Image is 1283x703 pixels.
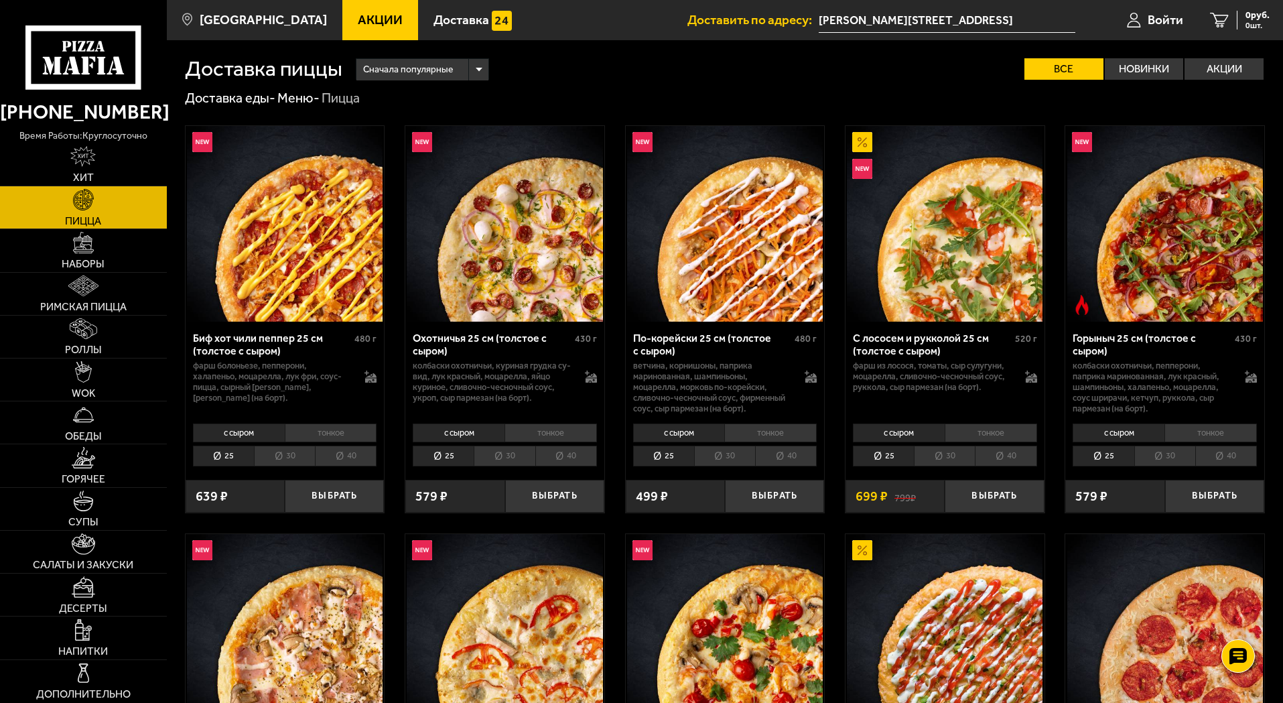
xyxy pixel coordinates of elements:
span: Сначала популярные [363,57,453,82]
a: НовинкаБиф хот чили пеппер 25 см (толстое с сыром) [186,126,385,322]
p: ветчина, корнишоны, паприка маринованная, шампиньоны, моцарелла, морковь по-корейски, сливочно-че... [633,361,792,414]
span: 579 ₽ [415,490,448,503]
li: 30 [254,446,315,466]
span: Доставка [433,13,489,26]
span: 0 шт. [1245,21,1270,29]
li: тонкое [504,424,597,442]
button: Выбрать [945,480,1044,513]
li: 40 [315,446,377,466]
li: тонкое [724,424,817,442]
span: 0 руб. [1245,11,1270,20]
button: Выбрать [1165,480,1264,513]
li: 25 [413,446,474,466]
button: Выбрать [505,480,604,513]
li: с сыром [1073,424,1164,442]
div: Биф хот чили пеппер 25 см (толстое с сыром) [193,332,352,357]
div: Пицца [322,90,360,107]
div: Горыныч 25 см (толстое с сыром) [1073,332,1231,357]
li: 30 [1134,446,1195,466]
span: Римская пицца [40,302,127,312]
span: Горячее [62,474,105,485]
span: 520 г [1015,333,1037,344]
li: с сыром [853,424,945,442]
span: Хит [73,172,94,183]
img: С лососем и рукколой 25 см (толстое с сыром) [847,126,1042,322]
span: Напитки [58,646,108,657]
li: 40 [975,446,1036,466]
span: 430 г [1235,333,1257,344]
p: фарш из лосося, томаты, сыр сулугуни, моцарелла, сливочно-чесночный соус, руккола, сыр пармезан (... [853,361,1012,393]
span: 499 ₽ [636,490,668,503]
span: 430 г [575,333,597,344]
li: 30 [474,446,535,466]
li: 40 [535,446,597,466]
span: 480 г [795,333,817,344]
span: Десерты [59,603,107,614]
span: Супы [68,517,98,527]
li: 30 [914,446,975,466]
span: 579 ₽ [1075,490,1107,503]
span: Салаты и закуски [33,560,133,570]
li: с сыром [633,424,725,442]
button: Выбрать [725,480,824,513]
img: Новинка [412,540,432,560]
img: Острое блюдо [1072,295,1092,315]
li: 25 [853,446,914,466]
span: Акции [358,13,403,26]
button: Выбрать [285,480,384,513]
span: WOK [72,388,95,399]
span: Доставить по адресу: [687,13,819,26]
div: С лососем и рукколой 25 см (толстое с сыром) [853,332,1012,357]
li: тонкое [945,424,1037,442]
span: Обеды [65,431,102,442]
div: Охотничья 25 см (толстое с сыром) [413,332,571,357]
label: Новинки [1105,58,1184,80]
p: колбаски Охотничьи, пепперони, паприка маринованная, лук красный, шампиньоны, халапеньо, моцарелл... [1073,361,1231,414]
li: 30 [694,446,755,466]
span: [GEOGRAPHIC_DATA] [200,13,327,26]
li: 40 [1195,446,1257,466]
li: 25 [193,446,254,466]
a: Доставка еды- [185,90,275,106]
a: АкционныйНовинкаС лососем и рукколой 25 см (толстое с сыром) [846,126,1044,322]
span: Роллы [65,344,102,355]
img: Акционный [852,132,872,152]
a: НовинкаПо-корейски 25 см (толстое с сыром) [626,126,825,322]
span: 699 ₽ [856,490,888,503]
img: Новинка [1072,132,1092,152]
img: Акционный [852,540,872,560]
span: Пицца [65,216,101,227]
img: Горыныч 25 см (толстое с сыром) [1067,126,1263,322]
input: Ваш адрес доставки [819,8,1075,33]
img: Новинка [632,540,653,560]
span: 480 г [354,333,377,344]
img: Новинка [632,132,653,152]
p: колбаски охотничьи, куриная грудка су-вид, лук красный, моцарелла, яйцо куриное, сливочно-чесночн... [413,361,571,403]
s: 799 ₽ [894,490,916,503]
span: Дополнительно [36,689,131,700]
img: Новинка [192,540,212,560]
img: По-корейски 25 см (толстое с сыром) [627,126,823,322]
img: Новинка [412,132,432,152]
img: 15daf4d41897b9f0e9f617042186c801.svg [492,11,512,31]
img: Новинка [852,159,872,179]
a: Меню- [277,90,320,106]
span: Войти [1148,13,1183,26]
li: тонкое [285,424,377,442]
li: тонкое [1164,424,1257,442]
p: фарш болоньезе, пепперони, халапеньо, моцарелла, лук фри, соус-пицца, сырный [PERSON_NAME], [PERS... [193,361,352,403]
li: 25 [633,446,694,466]
img: Биф хот чили пеппер 25 см (толстое с сыром) [187,126,383,322]
div: По-корейски 25 см (толстое с сыром) [633,332,792,357]
li: с сыром [413,424,504,442]
span: 639 ₽ [196,490,228,503]
h1: Доставка пиццы [185,58,342,80]
a: НовинкаОстрое блюдоГорыныч 25 см (толстое с сыром) [1065,126,1264,322]
span: Наборы [62,259,105,269]
li: 25 [1073,446,1134,466]
img: Охотничья 25 см (толстое с сыром) [407,126,602,322]
li: 40 [755,446,817,466]
a: НовинкаОхотничья 25 см (толстое с сыром) [405,126,604,322]
label: Акции [1185,58,1264,80]
img: Новинка [192,132,212,152]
